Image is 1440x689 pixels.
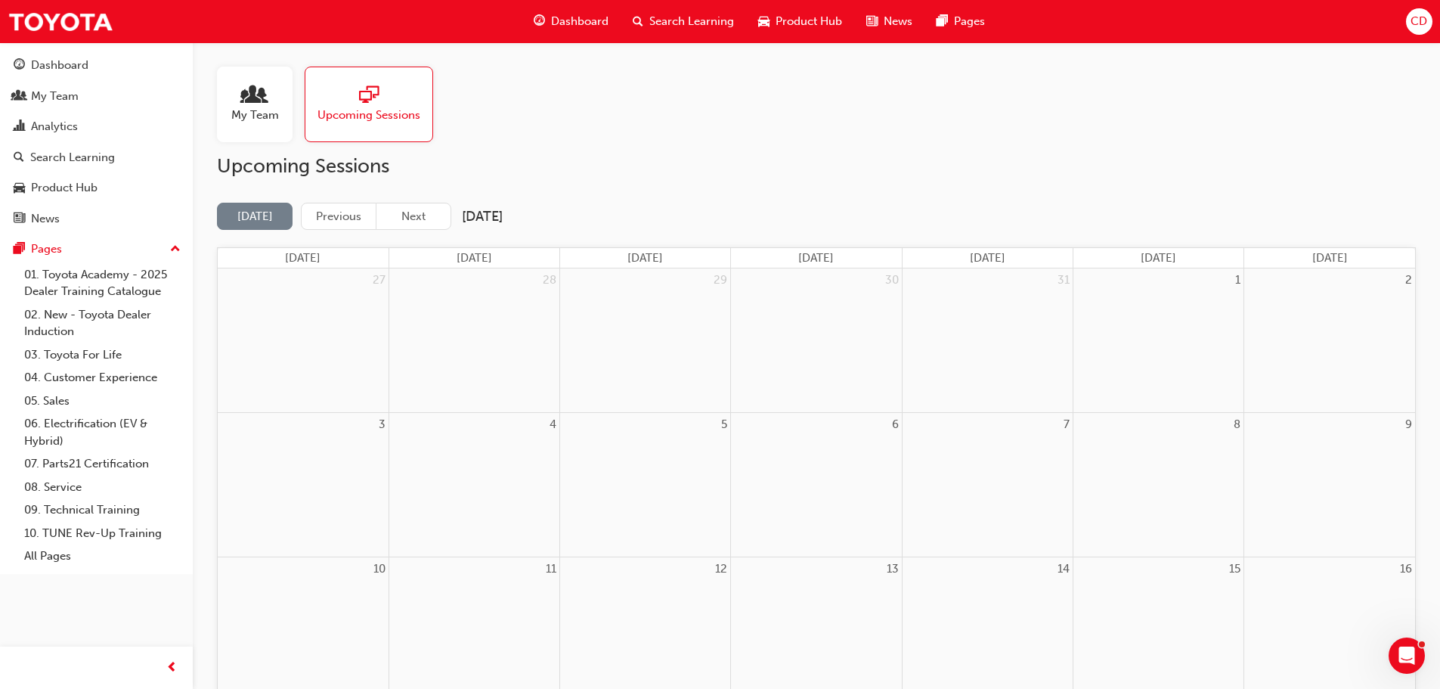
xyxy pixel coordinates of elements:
a: August 8, 2025 [1231,413,1243,436]
a: July 27, 2025 [370,268,389,292]
iframe: Intercom live chat [1389,638,1425,674]
a: August 9, 2025 [1402,413,1415,436]
a: August 15, 2025 [1226,557,1243,581]
a: Thursday [967,248,1008,268]
span: sessionType_ONLINE_URL-icon [359,85,379,107]
div: Dashboard [31,57,88,74]
a: 07. Parts21 Certification [18,452,187,476]
td: July 30, 2025 [731,268,902,412]
img: Trak [8,5,113,39]
a: 03. Toyota For Life [18,343,187,367]
a: Upcoming Sessions [305,67,445,142]
span: prev-icon [166,659,178,678]
a: 04. Customer Experience [18,366,187,390]
a: August 4, 2025 [547,413,559,436]
button: [DATE] [217,203,293,231]
a: 05. Sales [18,390,187,413]
span: [DATE] [285,251,321,265]
a: August 16, 2025 [1397,557,1415,581]
a: Friday [1138,248,1179,268]
div: My Team [31,88,79,105]
span: pages-icon [14,243,25,256]
a: Search Learning [6,144,187,172]
a: guage-iconDashboard [522,6,621,37]
span: news-icon [14,213,25,226]
h2: Upcoming Sessions [217,154,1416,178]
a: My Team [6,82,187,110]
span: [DATE] [627,251,663,265]
span: [DATE] [1312,251,1348,265]
a: August 13, 2025 [884,557,902,581]
a: August 5, 2025 [718,413,730,436]
span: [DATE] [457,251,492,265]
a: Analytics [6,113,187,141]
a: News [6,205,187,233]
button: CD [1406,8,1432,35]
span: News [884,13,912,30]
span: chart-icon [14,120,25,134]
span: news-icon [866,12,878,31]
td: August 1, 2025 [1073,268,1243,412]
td: July 28, 2025 [389,268,559,412]
span: search-icon [14,151,24,165]
a: July 28, 2025 [540,268,559,292]
a: news-iconNews [854,6,924,37]
span: My Team [231,107,279,124]
a: Tuesday [624,248,666,268]
td: August 3, 2025 [218,412,389,557]
span: Upcoming Sessions [317,107,420,124]
span: [DATE] [970,251,1005,265]
span: guage-icon [14,59,25,73]
td: August 2, 2025 [1244,268,1415,412]
a: 02. New - Toyota Dealer Induction [18,303,187,343]
span: Pages [954,13,985,30]
a: August 3, 2025 [376,413,389,436]
span: Search Learning [649,13,734,30]
button: Next [376,203,451,231]
span: pages-icon [937,12,948,31]
td: July 27, 2025 [218,268,389,412]
a: My Team [217,67,305,142]
a: Sunday [282,248,324,268]
span: Dashboard [551,13,609,30]
a: 10. TUNE Rev-Up Training [18,522,187,545]
a: July 31, 2025 [1054,268,1073,292]
button: Previous [301,203,376,231]
a: August 11, 2025 [543,557,559,581]
a: Wednesday [795,248,837,268]
td: July 29, 2025 [560,268,731,412]
a: August 7, 2025 [1061,413,1073,436]
div: Product Hub [31,179,98,197]
a: Saturday [1309,248,1351,268]
a: August 12, 2025 [712,557,730,581]
div: Pages [31,241,62,258]
button: Pages [6,235,187,263]
button: DashboardMy TeamAnalyticsSearch LearningProduct HubNews [6,48,187,235]
a: August 6, 2025 [889,413,902,436]
td: August 9, 2025 [1244,412,1415,557]
a: Dashboard [6,51,187,79]
td: July 31, 2025 [902,268,1073,412]
td: August 6, 2025 [731,412,902,557]
a: 08. Service [18,476,187,499]
a: July 30, 2025 [882,268,902,292]
span: [DATE] [1141,251,1176,265]
a: All Pages [18,545,187,568]
a: August 14, 2025 [1054,557,1073,581]
a: 01. Toyota Academy - 2025 Dealer Training Catalogue [18,263,187,303]
span: [DATE] [798,251,834,265]
span: Product Hub [776,13,842,30]
td: August 8, 2025 [1073,412,1243,557]
a: Monday [454,248,495,268]
a: 06. Electrification (EV & Hybrid) [18,412,187,452]
a: July 29, 2025 [711,268,730,292]
a: pages-iconPages [924,6,997,37]
a: search-iconSearch Learning [621,6,746,37]
span: search-icon [633,12,643,31]
a: 09. Technical Training [18,498,187,522]
span: CD [1411,13,1427,30]
span: car-icon [758,12,770,31]
span: people-icon [245,85,265,107]
td: August 7, 2025 [902,412,1073,557]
